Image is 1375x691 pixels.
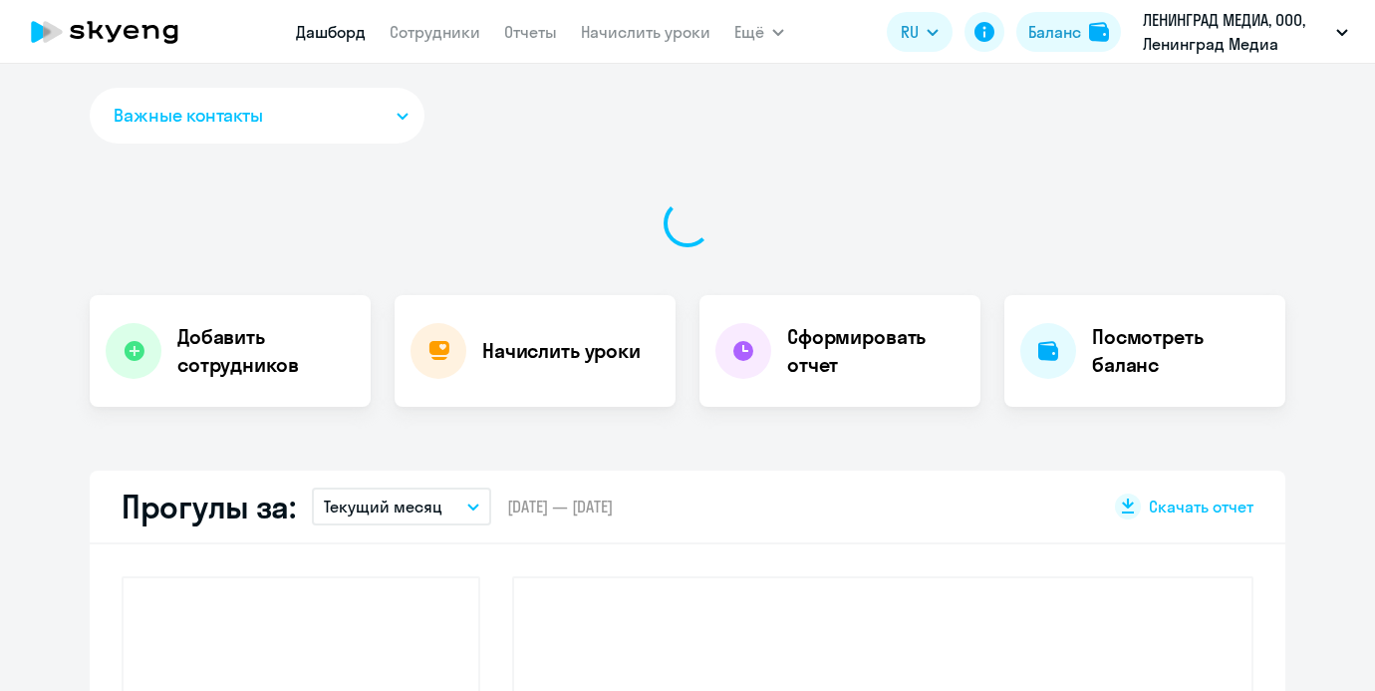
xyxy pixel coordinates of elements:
button: ЛЕНИНГРАД МЕДИА, ООО, Ленинград Медиа [1133,8,1358,56]
img: balance [1089,22,1109,42]
a: Сотрудники [390,22,480,42]
p: ЛЕНИНГРАД МЕДИА, ООО, Ленинград Медиа [1143,8,1328,56]
h2: Прогулы за: [122,487,296,526]
span: Скачать отчет [1149,496,1253,518]
p: Текущий месяц [324,495,442,518]
button: Текущий месяц [312,488,491,525]
span: RU [901,20,919,44]
a: Начислить уроки [581,22,710,42]
span: Важные контакты [114,103,263,129]
button: Ещё [734,12,784,52]
h4: Сформировать отчет [787,323,964,379]
h4: Посмотреть баланс [1092,323,1269,379]
span: Ещё [734,20,764,44]
a: Отчеты [504,22,557,42]
h4: Начислить уроки [482,337,641,365]
button: RU [887,12,953,52]
div: Баланс [1028,20,1081,44]
h4: Добавить сотрудников [177,323,355,379]
span: [DATE] — [DATE] [507,496,613,518]
a: Дашборд [296,22,366,42]
button: Важные контакты [90,88,424,144]
button: Балансbalance [1016,12,1121,52]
